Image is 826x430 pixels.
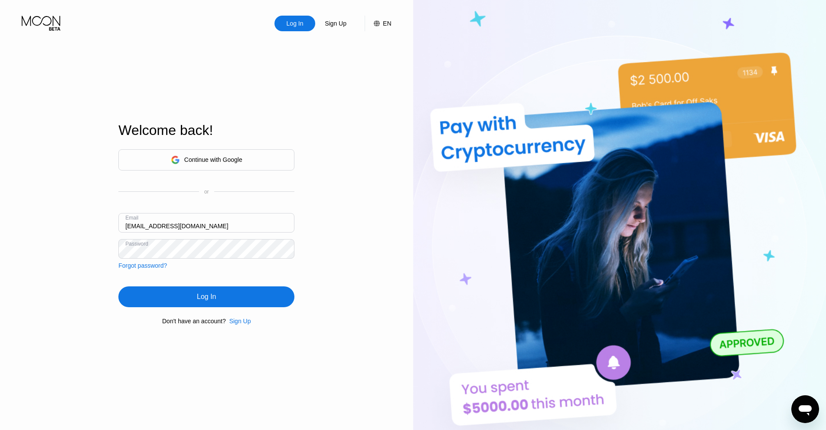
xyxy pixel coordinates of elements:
[197,292,216,301] div: Log In
[118,149,294,171] div: Continue with Google
[118,262,167,269] div: Forgot password?
[204,189,209,195] div: or
[184,156,242,163] div: Continue with Google
[162,318,226,325] div: Don't have an account?
[125,215,138,221] div: Email
[118,286,294,307] div: Log In
[324,19,347,28] div: Sign Up
[315,16,356,31] div: Sign Up
[791,395,819,423] iframe: Schaltfläche zum Öffnen des Messaging-Fensters
[274,16,315,31] div: Log In
[365,16,391,31] div: EN
[118,122,294,138] div: Welcome back!
[125,241,148,247] div: Password
[383,20,391,27] div: EN
[226,318,251,325] div: Sign Up
[286,19,304,28] div: Log In
[229,318,251,325] div: Sign Up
